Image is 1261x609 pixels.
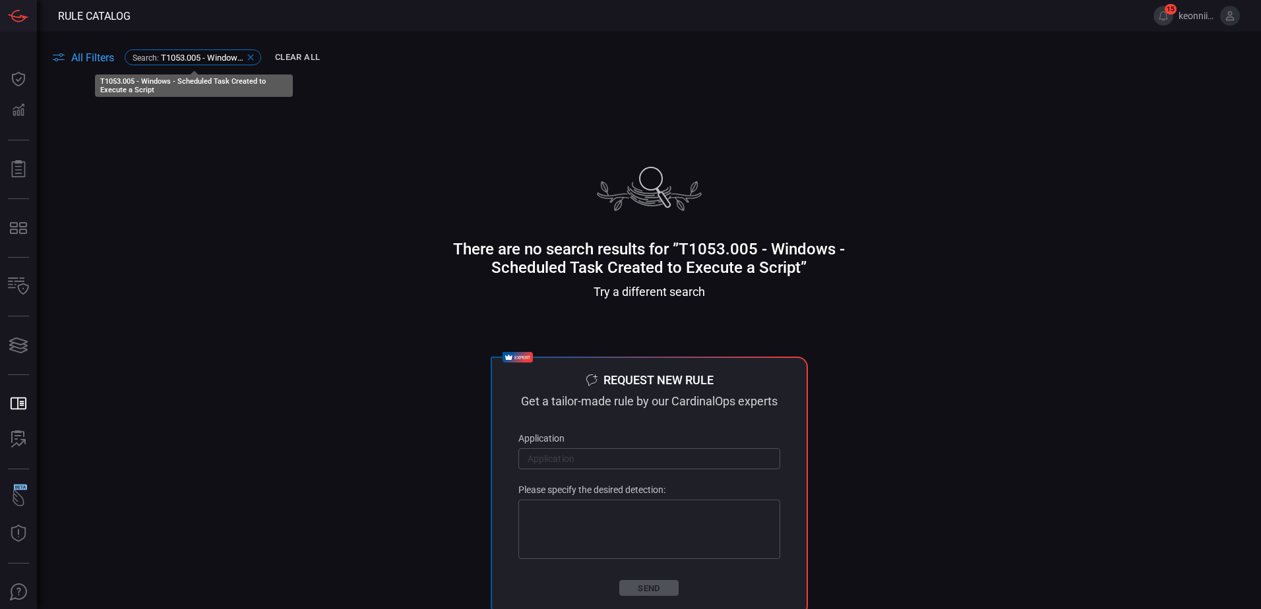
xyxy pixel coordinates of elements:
div: Try a different search [451,285,847,299]
div: Request new rule [603,374,714,386]
div: There are no search results for ”T1053.005 - Windows - Scheduled Task Created to Execute a Script” [451,240,847,277]
button: Dashboard [3,63,34,95]
button: Cards [3,330,34,361]
button: All Filters [53,51,114,64]
div: Search:T1053.005 - Windows - Scheduled Task Created to Execute a Script [125,49,261,65]
span: 15 [1165,4,1177,14]
button: MITRE - Detection Posture [3,212,34,244]
div: Get a tailor-made rule by our CardinalOps experts [518,395,780,407]
span: keonnii.[PERSON_NAME] [1179,11,1215,21]
button: Threat Intelligence [3,518,34,550]
span: Search : [133,53,159,63]
button: Wingman [3,482,34,514]
span: T1053.005 - Windows - Scheduled Task Created to Execute a Script [161,53,243,63]
span: Rule Catalog [58,10,131,22]
input: Application [518,446,780,471]
button: Reports [3,154,34,185]
button: Clear All [272,47,323,68]
button: 15 [1153,6,1173,26]
span: All Filters [71,51,114,64]
button: Rule Catalog [3,388,34,420]
span: expert [514,353,530,361]
button: Ask Us A Question [3,577,34,608]
p: Application [518,434,780,443]
p: Please specify the desired detection: [518,485,780,494]
div: T1053.005 - Windows - Scheduled Task Created to Execute a Script [100,77,288,94]
button: Inventory [3,271,34,303]
button: ALERT ANALYSIS [3,424,34,455]
button: Detections [3,95,34,127]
